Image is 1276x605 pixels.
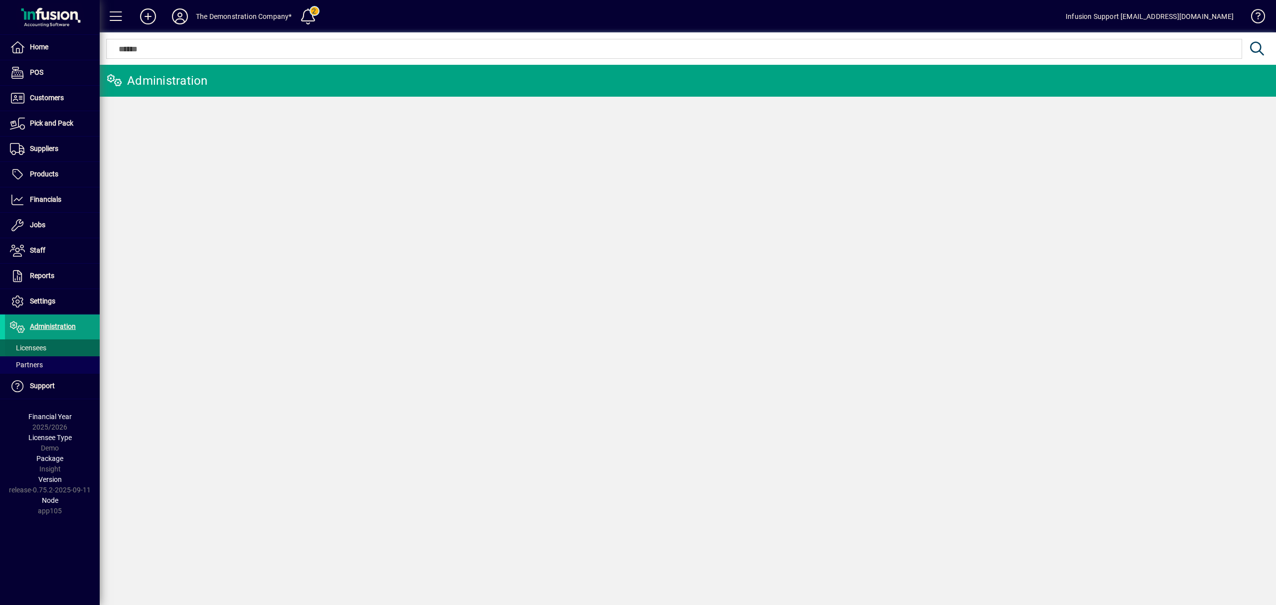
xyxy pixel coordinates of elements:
a: Licensees [5,339,100,356]
span: Pick and Pack [30,119,73,127]
span: Version [38,475,62,483]
a: Pick and Pack [5,111,100,136]
button: Profile [164,7,196,25]
a: Home [5,35,100,60]
a: Jobs [5,213,100,238]
span: Products [30,170,58,178]
a: Staff [5,238,100,263]
span: POS [30,68,43,76]
span: Support [30,382,55,390]
span: Licensees [10,344,46,352]
a: Support [5,374,100,399]
span: Home [30,43,48,51]
a: Knowledge Base [1244,2,1264,34]
div: The Demonstration Company* [196,8,292,24]
span: Jobs [30,221,45,229]
span: Node [42,496,58,504]
span: Suppliers [30,145,58,152]
a: Financials [5,187,100,212]
a: Reports [5,264,100,289]
a: Settings [5,289,100,314]
span: Package [36,454,63,462]
a: Suppliers [5,137,100,161]
div: Infusion Support [EMAIL_ADDRESS][DOMAIN_NAME] [1066,8,1234,24]
span: Reports [30,272,54,280]
a: Products [5,162,100,187]
span: Settings [30,297,55,305]
span: Administration [30,322,76,330]
a: POS [5,60,100,85]
button: Add [132,7,164,25]
span: Financials [30,195,61,203]
span: Financial Year [28,413,72,421]
span: Staff [30,246,45,254]
span: Licensee Type [28,434,72,442]
a: Customers [5,86,100,111]
span: Customers [30,94,64,102]
span: Partners [10,361,43,369]
a: Partners [5,356,100,373]
div: Administration [107,73,208,89]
